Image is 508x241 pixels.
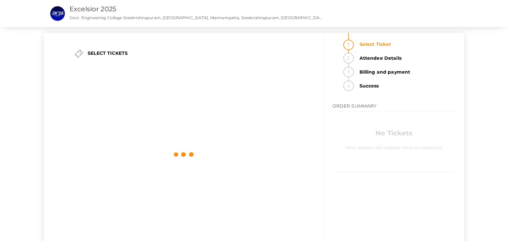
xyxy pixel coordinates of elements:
strong: Attendee Details [356,53,456,63]
strong: Select Ticket [356,39,456,50]
img: loading.svg [172,143,195,166]
img: IIZWXVCU_small.png [50,6,65,21]
label: Your tickets will appear here on selection [346,139,443,151]
img: ticket.png [75,50,83,58]
b: No Tickets [375,129,412,137]
label: SELECT TICKETS [88,50,128,56]
strong: Success [356,81,456,91]
a: Excelsior 2025 [69,5,116,13]
span: ORDER SUMMARY [332,103,377,109]
p: Govt. Engineering College Sreekrishnapuram, [GEOGRAPHIC_DATA], Mannampatta, Sreekrishnapuram, [GE... [69,15,323,20]
strong: Billing and payment [356,67,456,77]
